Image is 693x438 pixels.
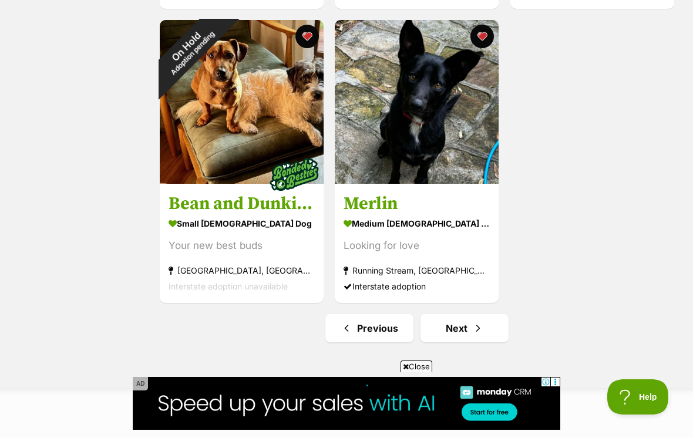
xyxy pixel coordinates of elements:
[325,314,413,342] a: Previous page
[344,214,490,231] div: medium [DEMOGRAPHIC_DATA] Dog
[160,20,324,184] img: Bean and Dunkin Russelton
[335,20,499,184] img: Merlin
[133,377,148,390] span: AD
[295,25,319,48] button: favourite
[169,281,288,291] span: Interstate adoption unavailable
[265,144,324,203] img: bonded besties
[169,214,315,231] div: small [DEMOGRAPHIC_DATA] Dog
[169,237,315,253] div: Your new best buds
[160,183,324,302] a: Bean and Dunkin Russelton small [DEMOGRAPHIC_DATA] Dog Your new best buds [GEOGRAPHIC_DATA], [GEO...
[471,25,494,48] button: favourite
[159,314,675,342] nav: Pagination
[344,237,490,253] div: Looking for love
[169,29,216,76] span: Adoption pending
[344,192,490,214] h3: Merlin
[401,360,432,372] span: Close
[344,262,490,278] div: Running Stream, [GEOGRAPHIC_DATA]
[169,192,315,214] h3: Bean and Dunkin Russelton
[335,183,499,302] a: Merlin medium [DEMOGRAPHIC_DATA] Dog Looking for love Running Stream, [GEOGRAPHIC_DATA] Interstat...
[420,314,509,342] a: Next page
[160,174,324,186] a: On HoldAdoption pending
[607,379,670,415] iframe: Help Scout Beacon - Open
[169,262,315,278] div: [GEOGRAPHIC_DATA], [GEOGRAPHIC_DATA]
[344,278,490,294] div: Interstate adoption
